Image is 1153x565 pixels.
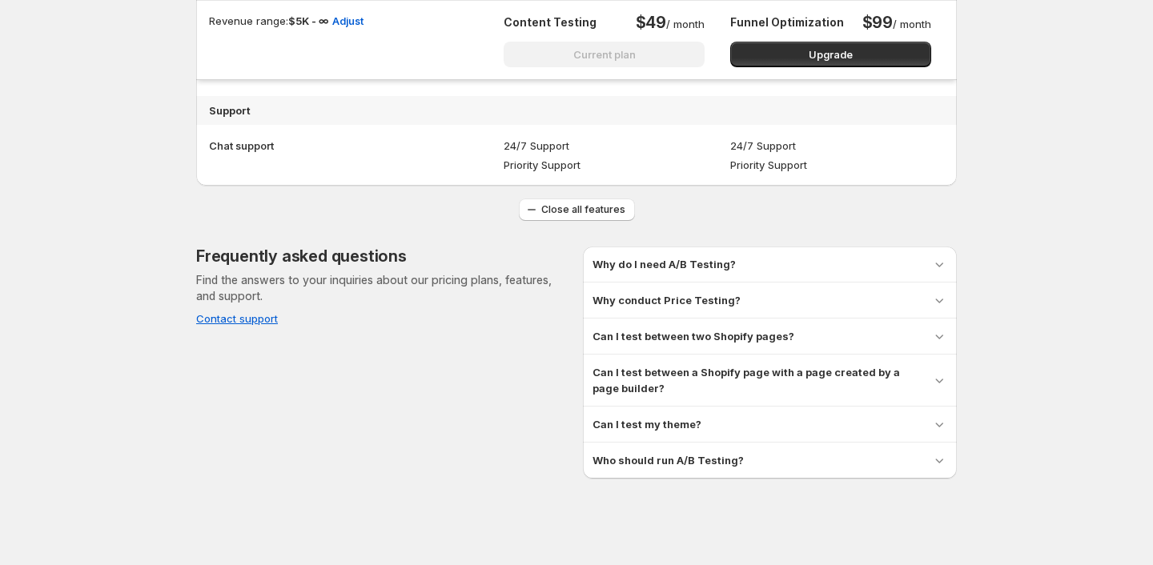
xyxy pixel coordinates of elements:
[809,46,853,62] span: Upgrade
[730,14,844,30] p: Funnel Optimization
[636,13,705,32] p: / month
[730,138,807,154] p: 24/7 Support
[593,364,918,396] h3: Can I test between a Shopify page with a page created by a page builder?
[504,157,581,173] p: Priority Support
[288,14,329,27] span: $5K - ∞
[196,312,278,325] button: Contact support
[209,102,944,118] h3: Support
[636,13,666,32] span: $49
[593,256,736,272] h3: Why do I need A/B Testing?
[504,138,581,154] p: 24/7 Support
[209,138,274,154] p: Chat support
[519,198,635,221] button: Close all features
[862,13,893,32] span: $99
[332,13,364,29] span: Adjust
[196,272,570,304] p: Find the answers to your inquiries about our pricing plans, features, and support.
[730,157,807,173] p: Priority Support
[504,14,597,30] p: Content Testing
[196,246,407,266] h2: Frequently asked questions
[730,42,931,67] button: Upgrade
[593,328,794,344] h3: Can I test between two Shopify pages?
[323,8,373,34] button: Adjust
[593,292,741,308] h3: Why conduct Price Testing?
[209,13,329,67] p: Revenue range:
[593,416,701,432] h3: Can I test my theme?
[593,452,744,468] h3: Who should run A/B Testing?
[541,203,625,216] span: Close all features
[862,13,931,32] p: / month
